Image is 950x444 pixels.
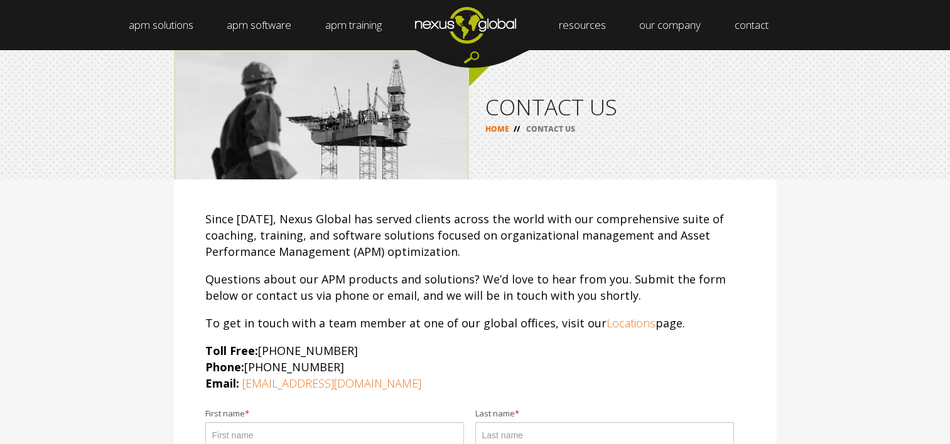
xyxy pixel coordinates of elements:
strong: Email: [205,376,239,391]
p: To get in touch with a team member at one of our global offices, visit our page. [205,315,745,331]
p: [PHONE_NUMBER] [PHONE_NUMBER] [205,342,745,391]
span: Last name [475,409,515,419]
strong: Toll Free: [205,343,258,358]
span: // [509,124,524,134]
span: First name [205,409,245,419]
a: HOME [485,124,509,134]
a: [EMAIL_ADDRESS][DOMAIN_NAME] [242,376,421,391]
strong: Phone: [205,359,244,374]
p: Since [DATE], Nexus Global has served clients across the world with our comprehensive suite of co... [205,211,745,260]
h1: CONTACT US [485,96,760,118]
a: Locations [607,315,656,330]
p: Questions about our APM products and solutions? We’d love to hear from you. Submit the form below... [205,271,745,304]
